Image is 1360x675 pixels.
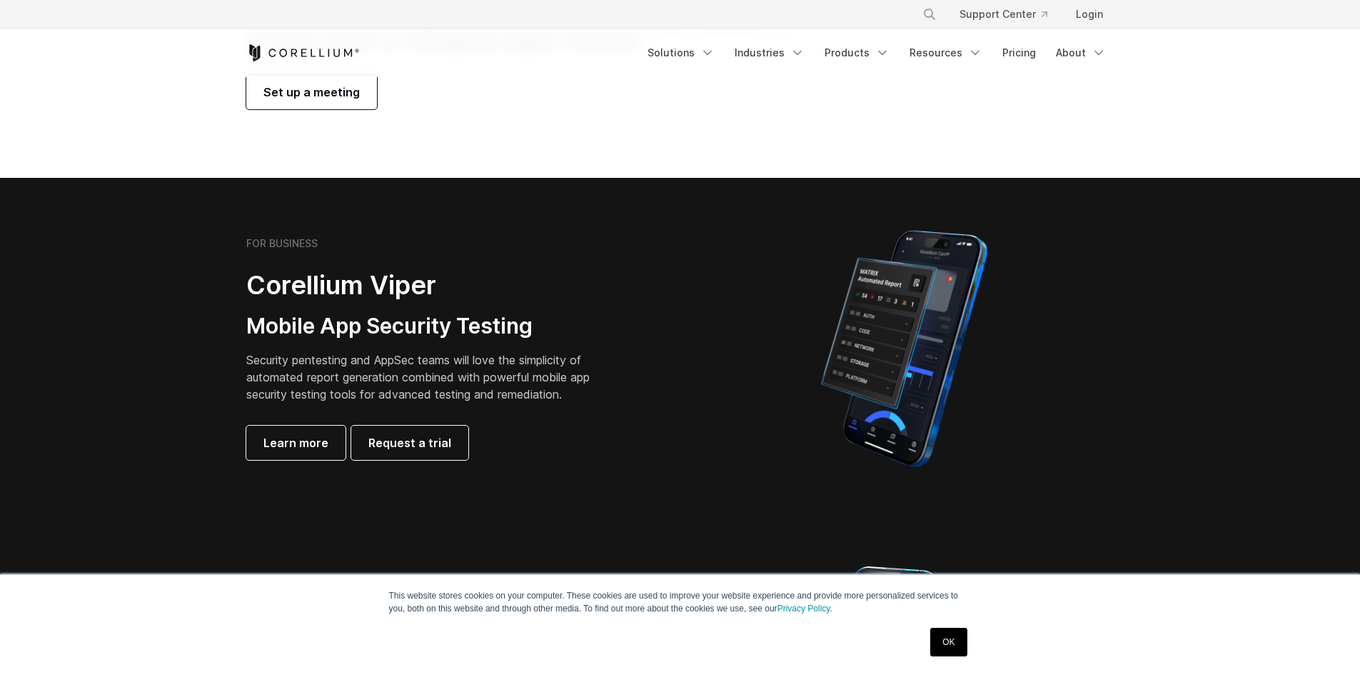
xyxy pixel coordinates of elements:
a: Resources [901,40,991,66]
h2: Corellium Viper [246,269,612,301]
a: Corellium Home [246,44,360,61]
a: Request a trial [351,426,468,460]
div: Navigation Menu [639,40,1114,66]
a: Products [816,40,898,66]
p: Security pentesting and AppSec teams will love the simplicity of automated report generation comb... [246,351,612,403]
a: Login [1064,1,1114,27]
a: Privacy Policy. [777,604,832,614]
img: Corellium MATRIX automated report on iPhone showing app vulnerability test results across securit... [797,224,1012,474]
a: Learn more [246,426,346,460]
a: Industries [726,40,813,66]
a: Support Center [948,1,1059,27]
a: About [1047,40,1114,66]
button: Search [917,1,942,27]
h3: Mobile App Security Testing [246,313,612,340]
a: Set up a meeting [246,75,377,109]
p: This website stores cookies on your computer. These cookies are used to improve your website expe... [389,589,972,615]
h6: FOR BUSINESS [246,237,318,250]
a: Solutions [639,40,723,66]
span: Learn more [263,434,328,451]
span: Set up a meeting [263,84,360,101]
a: OK [930,628,967,656]
div: Navigation Menu [905,1,1114,27]
a: Pricing [994,40,1044,66]
span: Request a trial [368,434,451,451]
